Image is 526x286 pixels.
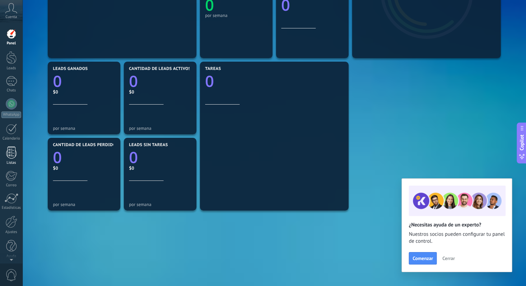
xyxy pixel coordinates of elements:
[1,161,21,165] div: Listas
[53,202,115,207] div: por semana
[1,230,21,234] div: Ajustes
[205,71,343,92] a: 0
[53,71,62,92] text: 0
[53,71,115,92] a: 0
[1,111,21,118] div: WhatsApp
[442,256,455,261] span: Cerrar
[129,143,168,148] span: Leads sin tareas
[1,88,21,93] div: Chats
[53,66,88,71] span: Leads ganados
[129,147,138,168] text: 0
[129,89,191,95] div: $0
[129,165,191,171] div: $0
[205,71,214,92] text: 0
[518,135,525,151] span: Copilot
[53,147,62,168] text: 0
[1,136,21,141] div: Calendario
[53,126,115,131] div: por semana
[205,13,267,18] div: por semana
[129,66,191,71] span: Cantidad de leads activos
[413,256,433,261] span: Comenzar
[129,71,138,92] text: 0
[205,66,221,71] span: Tareas
[409,222,505,228] h2: ¿Necesitas ayuda de un experto?
[1,206,21,210] div: Estadísticas
[53,147,115,168] a: 0
[409,252,437,265] button: Comenzar
[1,41,21,46] div: Panel
[53,165,115,171] div: $0
[409,231,505,245] span: Nuestros socios pueden configurar tu panel de control.
[53,89,115,95] div: $0
[1,183,21,188] div: Correo
[129,126,191,131] div: por semana
[129,147,191,168] a: 0
[6,15,17,19] span: Cuenta
[129,71,191,92] a: 0
[129,202,191,207] div: por semana
[1,66,21,71] div: Leads
[439,253,458,263] button: Cerrar
[53,143,119,148] span: Cantidad de leads perdidos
